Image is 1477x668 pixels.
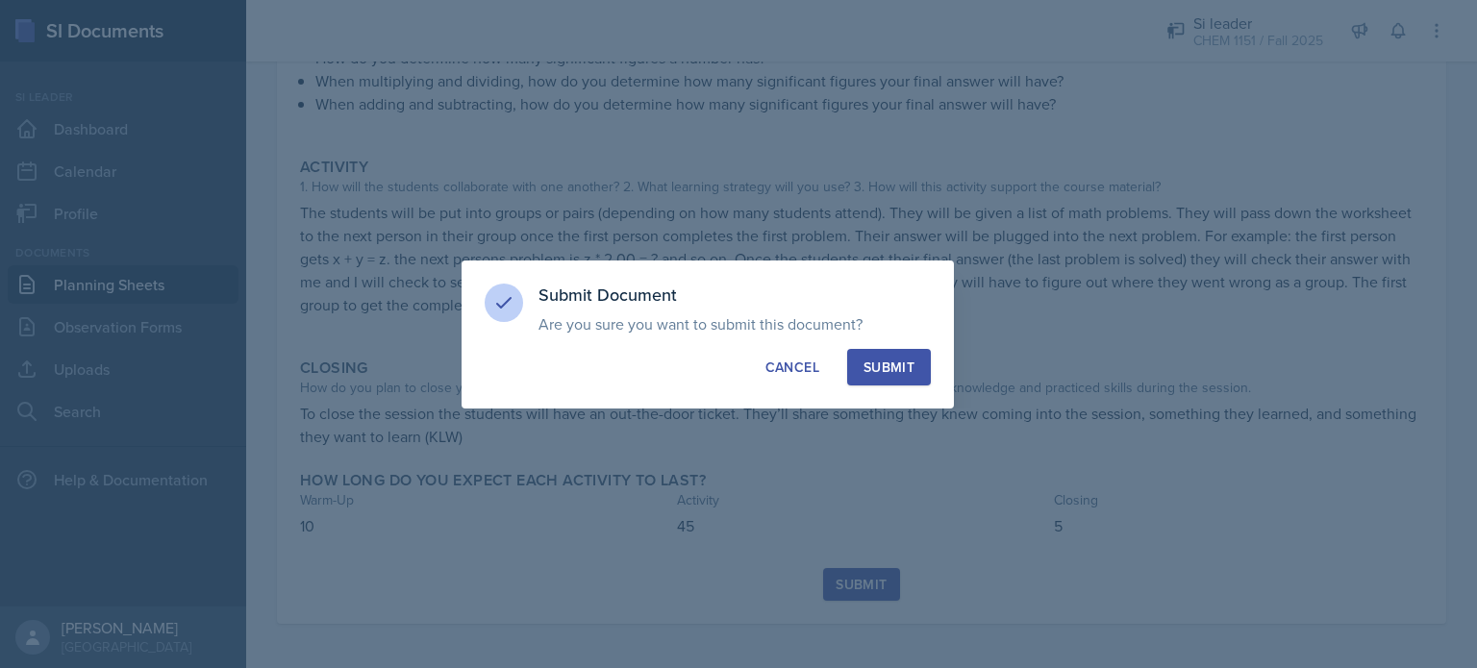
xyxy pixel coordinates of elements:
[538,314,931,334] p: Are you sure you want to submit this document?
[847,349,931,385] button: Submit
[538,284,931,307] h3: Submit Document
[864,358,914,377] div: Submit
[749,349,836,385] button: Cancel
[765,358,819,377] div: Cancel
